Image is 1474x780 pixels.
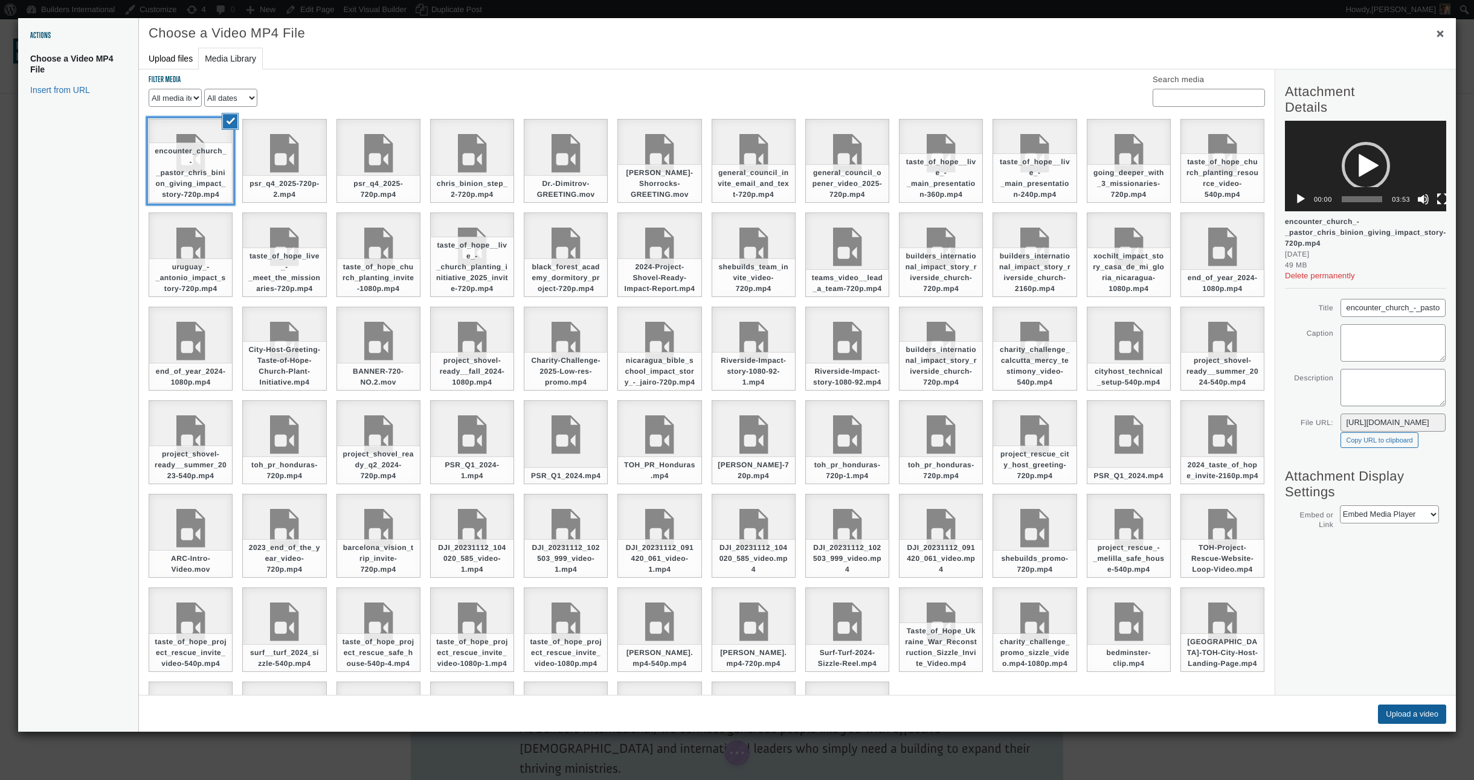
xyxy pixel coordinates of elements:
label: Search media [1153,75,1205,83]
li: 2024_taste_of_hope_invite (2160p) [1176,395,1269,489]
li: Riverside Impact story 1080 92 [707,302,800,395]
button: Media Library [198,48,263,69]
li: builders_international_impact_story_riverside_church (2160p) [988,208,1081,301]
li: shebuilds_promo (720p) [988,489,1081,583]
button: Play [1295,193,1307,205]
li: project_shovel-ready__summer_2023 (540p) [144,395,237,489]
label: Title [1285,298,1333,316]
div: Video Player [1285,121,1446,211]
li: psr_q4_2025 (720p)-2 [237,114,331,208]
li: Earl & Tammie Shorrocks GREETING [613,114,706,208]
div: Play [1342,142,1390,190]
li: Website loop video [237,677,331,770]
li: barcelona_vision_trip_invite (720p) [332,489,425,583]
li: going_deeper_with_3_missionaries (720p) [1082,114,1176,208]
span: 00:00 [1314,196,1332,203]
li: toh_pr_honduras (720p) [800,395,894,489]
li: project_shovel-ready__summer_2024 (540p) [1176,302,1269,395]
li: 2023_end_of_the_year_video (720p) [237,489,331,583]
li: TOH Project Rescue Website Loop Video [1176,489,1269,583]
li: surf_&_turf_2023_-_you're_invited (720p) [800,677,894,770]
button: Upload files [143,48,199,69]
li: taste_of_hope_|_live_-_main_presentation (360p) [894,114,988,208]
li: project_rescue_-_melilla_safe_house (540p) [1082,489,1176,583]
li: PSR_Q1_2024 [425,395,519,489]
h2: Attachment Details [1285,84,1446,116]
li: builders_international_impact_story_riverside_church (720p) [894,302,988,395]
img: emoji thumbsUp [22,25,31,35]
li: nicaragua_bible_school_impact_story_-_jairo (720p) [613,302,706,395]
span: , [GEOGRAPHIC_DATA] [33,48,106,57]
li: taste_of_hope_church_planting_invite (1080p) [332,208,425,301]
li: 2024 Project Shovel Ready Impact Report [613,208,706,301]
li: cityhost_technical_setup (540p) [1082,302,1176,395]
div: encounter_church_-_pastor_chris_binion_giving_impact_story-720p.mp4 [1285,216,1446,249]
li: City Host Greeting - Taste of Hope - Church Plant Initiative [237,302,331,395]
li: taste_of_hope_project_rescue_invite_video (540p) [144,583,237,676]
li: xochilt_impact_story_casa_de_mi_gloria,_nicaragua (1080p) [1082,208,1176,301]
li: black_forest_academy_dormitory_project (720p) [519,208,613,301]
li: DJI_20231112_102503_999_video [519,489,613,583]
li: shebuilds_team_invite_video (720p) [707,208,800,301]
li: DJI_20231112_091420_061_video [613,489,706,583]
li: katowice_refugee_center_update.mp4 (720p) [425,677,519,770]
li: project_shovel_ready_q2_2024 (720p) [332,395,425,489]
li: end_of_year_2024 (1080p) [1176,208,1269,301]
li: PSR_Q1_2024 [1082,395,1176,489]
li: taste_of_hope_|_live_-_church_planting_initiative_2025_invite (720p) [425,208,519,301]
li: DJI_20231112_104020_585_video [707,489,800,583]
li: toh_pr_honduras (720p) [237,395,331,489]
li: BANNER 720 NO.2 [332,302,425,395]
li: cts_taste_of_hope_-_you're_invited (720p) [707,677,800,770]
li: taste_of_hope_project_rescue_invite_video (1080p) [425,583,519,676]
img: Builders International [13,38,114,75]
li: project_shovel-ready__fall_2024 (1080p) [425,302,519,395]
li: charity_challenge_calcutta_mercy_testimony_video (540p) [988,302,1081,395]
li: veronika_impact_story_with_subtitles (720p) [707,395,800,489]
h2: Actions [30,31,51,39]
li: Surf & Turf 2024 Sizzle Reel [800,583,894,676]
label: File URL: [1285,413,1333,431]
div: [DATE] [1285,249,1446,260]
li: PSR_Q1_2024 [519,395,613,489]
img: US.png [22,48,30,57]
li: taste_of_hope_church_planting_resource_video (540p) [1176,114,1269,208]
label: Description [1285,368,1333,386]
li: ryan_and_laci_website_video.mp4 (720p) [707,583,800,676]
li: bedminster-clip [1082,583,1176,676]
button: Insert from URL [18,80,138,100]
li: Riverside Impact story 1080 92 [800,302,894,395]
button: Mute [1417,193,1429,205]
li: encounter_church_-_pastor_chris_binion_giving_impact_story (720p) [144,114,237,208]
li: DJI_20231112_102503_999_video [800,489,894,583]
li: end_of_year_2024 (1080p) [144,302,237,395]
li: ARC Intro Video [144,489,237,583]
span: Time Slider [1342,196,1383,202]
li: surf_&_turf_2024_sizzle (540p) [237,583,331,676]
button: Delete permanently [1285,271,1355,280]
li: Charity Challenge 2025 Low res promo [519,302,613,395]
li: taste_of_hope_|_live_-_main_presentation (240p) [988,114,1081,208]
li: charity_challenge_promo_sizzle_video.mp4 (1080p) [988,583,1081,676]
li: TOH_PR_Honduras [613,395,706,489]
li: project_rescue_city_host_greeting (720p) [988,395,1081,489]
li: City Host - Project Rescue [519,677,613,770]
div: to [22,37,166,46]
li: cts_taste_of_hope_-_you're_invited (720p) [613,677,706,770]
div: 49 MB [1285,260,1446,270]
strong: Project Shovel Ready [28,37,100,46]
button: Copy URL to clipboard [1340,432,1418,448]
button: Fullscreen [1437,193,1449,205]
li: taste_of_hope_project_rescue_invite_video (1080p) [519,583,613,676]
li: ryan_and_laci_website_video.mp4 (540p) [613,583,706,676]
li: Ukraine TOH City Host Landing Page [1176,583,1269,676]
span: 03:53 [1392,196,1410,203]
li: taste_of_hope_project_rescue_safe_house (540p) [332,583,425,676]
h1: Choose a Video MP4 File [139,18,1456,48]
li: DJI_20231112_104020_585_video [425,489,519,583]
li: chris_binion_step_2 (720p) [425,114,519,208]
button: Upload a video [1378,705,1446,724]
li: builders_international_impact_story_riverside_church (720p) [894,208,988,301]
li: Dr. Dimitrov GREETING [519,114,613,208]
li: ryan_and_laci_website_video.mp4 (720p) [332,677,425,770]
